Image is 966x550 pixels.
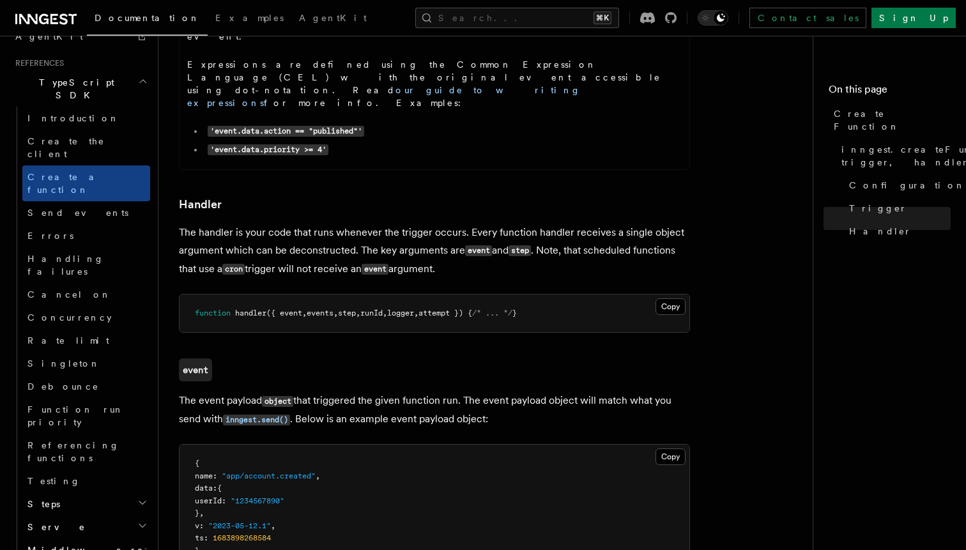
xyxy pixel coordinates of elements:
[749,8,866,28] a: Contact sales
[27,208,128,218] span: Send events
[195,508,199,517] span: }
[27,231,73,241] span: Errors
[22,247,150,283] a: Handling failures
[204,533,208,542] span: :
[22,306,150,329] a: Concurrency
[27,358,100,369] span: Singleton
[215,13,284,23] span: Examples
[844,197,951,220] a: Trigger
[27,289,111,300] span: Cancel on
[217,484,222,493] span: {
[836,138,951,174] a: inngest.createFunction(configuration, trigger, handler): InngestFunction
[27,172,103,195] span: Create a function
[465,245,492,256] code: event
[849,179,965,192] span: Configuration
[829,82,951,102] h4: On this page
[22,165,150,201] a: Create a function
[362,264,388,275] code: event
[698,10,728,26] button: Toggle dark mode
[222,264,245,275] code: cron
[383,309,387,317] span: ,
[10,71,150,107] button: TypeScript SDK
[22,470,150,493] a: Testing
[179,358,212,381] a: event
[10,25,150,48] a: AgentKit
[22,352,150,375] a: Singleton
[27,254,104,277] span: Handling failures
[187,85,581,108] a: our guide to writing expressions
[213,533,271,542] span: 1683898268584
[195,521,199,530] span: v
[27,113,119,123] span: Introduction
[187,58,663,109] p: Expressions are defined using the Common Expression Language (CEL) with the original event access...
[95,13,200,23] span: Documentation
[208,126,364,137] code: 'event.data.action == "published"'
[179,224,690,279] p: The handler is your code that runs whenever the trigger occurs. Every function handler receives a...
[222,496,226,505] span: :
[10,58,64,68] span: References
[333,309,338,317] span: ,
[512,309,517,317] span: }
[15,31,83,42] span: AgentKit
[179,392,690,429] p: The event payload that triggered the given function run. The event payload object will match what...
[356,309,360,317] span: ,
[27,476,80,486] span: Testing
[387,309,414,317] span: logger
[302,309,307,317] span: ,
[655,448,686,465] button: Copy
[27,335,109,346] span: Rate limit
[223,415,290,425] code: inngest.send()
[195,471,213,480] span: name
[222,471,316,480] span: "app/account.created"
[418,309,472,317] span: attempt }) {
[213,484,217,493] span: :
[231,496,284,505] span: "1234567890"
[655,298,686,315] button: Copy
[199,521,204,530] span: :
[27,136,105,159] span: Create the client
[414,309,418,317] span: ,
[208,144,328,155] code: 'event.data.priority >= 4'
[235,309,266,317] span: handler
[223,413,290,425] a: inngest.send()
[22,283,150,306] a: Cancel on
[199,508,204,517] span: ,
[22,498,60,510] span: Steps
[179,195,222,213] a: Handler
[266,309,302,317] span: ({ event
[271,521,275,530] span: ,
[594,11,611,24] kbd: ⌘K
[262,396,293,407] code: object
[509,245,531,256] code: step
[338,309,356,317] span: step
[22,224,150,247] a: Errors
[316,471,320,480] span: ,
[213,471,217,480] span: :
[195,533,204,542] span: ts
[208,521,271,530] span: "2023-05-12.1"
[299,13,367,23] span: AgentKit
[834,107,951,133] span: Create Function
[195,309,231,317] span: function
[87,4,208,36] a: Documentation
[849,202,907,215] span: Trigger
[195,484,213,493] span: data
[844,174,951,197] a: Configuration
[22,493,150,516] button: Steps
[27,381,99,392] span: Debounce
[360,309,383,317] span: runId
[22,516,150,539] button: Serve
[22,375,150,398] a: Debounce
[415,8,619,28] button: Search...⌘K
[195,496,222,505] span: userId
[22,521,86,533] span: Serve
[10,76,138,102] span: TypeScript SDK
[208,4,291,34] a: Examples
[27,404,124,427] span: Function run priority
[307,309,333,317] span: events
[22,130,150,165] a: Create the client
[871,8,956,28] a: Sign Up
[291,4,374,34] a: AgentKit
[22,398,150,434] a: Function run priority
